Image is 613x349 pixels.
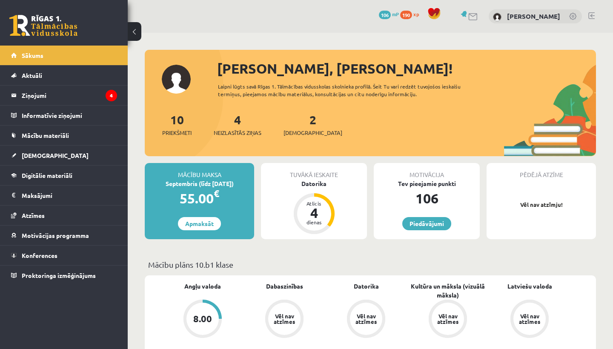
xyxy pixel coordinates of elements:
[11,266,117,285] a: Proktoringa izmēģinājums
[487,163,596,179] div: Pēdējā atzīme
[507,282,552,291] a: Latviešu valoda
[11,106,117,125] a: Informatīvie ziņojumi
[162,300,243,340] a: 8.00
[301,201,327,206] div: Atlicis
[284,129,342,137] span: [DEMOGRAPHIC_DATA]
[436,313,460,324] div: Vēl nav atzīmes
[11,146,117,165] a: [DEMOGRAPHIC_DATA]
[392,11,399,17] span: mP
[22,51,43,59] span: Sākums
[374,163,480,179] div: Motivācija
[11,86,117,105] a: Ziņojumi4
[11,186,117,205] a: Maksājumi
[266,282,303,291] a: Dabaszinības
[11,226,117,245] a: Motivācijas programma
[407,282,489,300] a: Kultūra un māksla (vizuālā māksla)
[22,106,117,125] legend: Informatīvie ziņojumi
[301,206,327,220] div: 4
[489,300,570,340] a: Vēl nav atzīmes
[22,252,57,259] span: Konferences
[400,11,412,19] span: 190
[518,313,541,324] div: Vēl nav atzīmes
[145,163,254,179] div: Mācību maksa
[9,15,77,36] a: Rīgas 1. Tālmācības vidusskola
[22,272,96,279] span: Proktoringa izmēģinājums
[407,300,489,340] a: Vēl nav atzīmes
[218,83,489,98] div: Laipni lūgts savā Rīgas 1. Tālmācības vidusskolas skolnieka profilā. Šeit Tu vari redzēt tuvojošo...
[261,179,367,188] div: Datorika
[178,217,221,230] a: Apmaksāt
[379,11,399,17] a: 106 mP
[162,112,192,137] a: 10Priekšmeti
[22,152,89,159] span: [DEMOGRAPHIC_DATA]
[354,313,378,324] div: Vēl nav atzīmes
[148,259,593,270] p: Mācību plāns 10.b1 klase
[374,179,480,188] div: Tev pieejamie punkti
[145,179,254,188] div: Septembris (līdz [DATE])
[22,132,69,139] span: Mācību materiāli
[11,46,117,65] a: Sākums
[272,313,296,324] div: Vēl nav atzīmes
[214,129,261,137] span: Neizlasītās ziņas
[11,246,117,265] a: Konferences
[22,86,117,105] legend: Ziņojumi
[325,300,407,340] a: Vēl nav atzīmes
[301,220,327,225] div: dienas
[22,172,72,179] span: Digitālie materiāli
[261,179,367,235] a: Datorika Atlicis 4 dienas
[214,112,261,137] a: 4Neizlasītās ziņas
[243,300,325,340] a: Vēl nav atzīmes
[379,11,391,19] span: 106
[11,66,117,85] a: Aktuāli
[11,206,117,225] a: Atzīmes
[145,188,254,209] div: 55.00
[507,12,560,20] a: [PERSON_NAME]
[400,11,423,17] a: 190 xp
[214,187,219,200] span: €
[193,314,212,323] div: 8.00
[374,188,480,209] div: 106
[106,90,117,101] i: 4
[402,217,451,230] a: Piedāvājumi
[284,112,342,137] a: 2[DEMOGRAPHIC_DATA]
[162,129,192,137] span: Priekšmeti
[493,13,501,21] img: Kristers Caune
[217,58,596,79] div: [PERSON_NAME], [PERSON_NAME]!
[22,232,89,239] span: Motivācijas programma
[413,11,419,17] span: xp
[22,186,117,205] legend: Maksājumi
[22,72,42,79] span: Aktuāli
[11,166,117,185] a: Digitālie materiāli
[491,200,592,209] p: Vēl nav atzīmju!
[22,212,45,219] span: Atzīmes
[354,282,379,291] a: Datorika
[184,282,221,291] a: Angļu valoda
[261,163,367,179] div: Tuvākā ieskaite
[11,126,117,145] a: Mācību materiāli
